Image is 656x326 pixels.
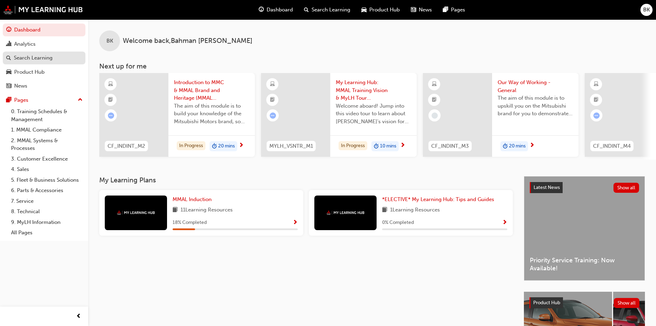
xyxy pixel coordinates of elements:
span: duration-icon [503,142,508,151]
span: Welcome aboard! Jump into this video tour to learn about [PERSON_NAME]'s vision for your learning... [336,102,411,126]
span: booktick-icon [108,96,113,105]
span: News [419,6,432,14]
span: next-icon [400,143,405,149]
img: mmal [3,5,83,14]
a: 9. MyLH Information [8,217,85,228]
span: learningRecordVerb_ATTEMPT-icon [593,112,600,119]
span: CF_INDINT_M4 [593,142,631,150]
a: 6. Parts & Accessories [8,185,85,196]
span: 20 mins [509,142,526,150]
a: Latest NewsShow allPriority Service Training: Now Available! [524,176,645,281]
span: The aim of this module is to build your knowledge of the Mitsubishi Motors brand, so you can demo... [174,102,249,126]
span: booktick-icon [270,96,275,105]
span: Introduction to MMC & MMAL Brand and Heritage (MMAL Induction) [174,79,249,102]
img: mmal [326,210,364,215]
span: learningResourceType_ELEARNING-icon [432,80,437,89]
span: Dashboard [267,6,293,14]
a: 8. Technical [8,206,85,217]
a: CF_INDINT_M3Our Way of Working - GeneralThe aim of this module is to upskill you on the Mitsubish... [423,73,579,157]
span: BK [643,6,650,14]
span: learningResourceType_ELEARNING-icon [270,80,275,89]
button: Show Progress [502,218,507,227]
span: 11 Learning Resources [181,206,233,215]
span: 1 Learning Resources [390,206,440,215]
span: booktick-icon [432,96,437,105]
span: duration-icon [212,142,217,151]
span: booktick-icon [594,96,599,105]
span: BK [107,37,113,45]
a: search-iconSearch Learning [298,3,356,17]
a: 2. MMAL Systems & Processes [8,135,85,154]
a: Product Hub [3,66,85,79]
a: 0. Training Schedules & Management [8,106,85,125]
a: 5. Fleet & Business Solutions [8,175,85,185]
span: Product Hub [533,300,560,306]
a: MYLH_VSNTR_M1My Learning Hub: MMAL Training Vision & MyLH Tour (Elective)Welcome aboard! Jump int... [261,73,417,157]
div: Analytics [14,40,36,48]
span: Priority Service Training: Now Available! [530,256,639,272]
a: 4. Sales [8,164,85,175]
span: MMAL Induction [173,196,212,202]
a: news-iconNews [405,3,437,17]
a: 7. Service [8,196,85,207]
span: pages-icon [443,6,448,14]
a: pages-iconPages [437,3,471,17]
button: Pages [3,94,85,107]
a: All Pages [8,227,85,238]
a: CF_INDINT_M2Introduction to MMC & MMAL Brand and Heritage (MMAL Induction)The aim of this module ... [99,73,255,157]
a: car-iconProduct Hub [356,3,405,17]
span: Product Hub [369,6,400,14]
span: chart-icon [6,41,11,47]
span: learningRecordVerb_ATTEMPT-icon [270,112,276,119]
span: car-icon [361,6,367,14]
a: *ELECTIVE* My Learning Hub: Tips and Guides [382,196,497,203]
span: My Learning Hub: MMAL Training Vision & MyLH Tour (Elective) [336,79,411,102]
span: 0 % Completed [382,219,414,227]
span: prev-icon [76,312,81,321]
h3: Next up for me [88,62,656,70]
span: 18 % Completed [173,219,207,227]
span: CF_INDINT_M3 [431,142,469,150]
a: Dashboard [3,24,85,36]
div: Pages [14,96,28,104]
span: guage-icon [259,6,264,14]
span: guage-icon [6,27,11,33]
span: learningResourceType_ELEARNING-icon [594,80,599,89]
div: News [14,82,27,90]
a: 1. MMAL Compliance [8,125,85,135]
span: car-icon [6,69,11,75]
a: Product HubShow all [529,297,639,308]
span: MYLH_VSNTR_M1 [269,142,313,150]
span: news-icon [6,83,11,89]
img: mmal [117,210,155,215]
span: Our Way of Working - General [498,79,573,94]
span: Show Progress [293,220,298,226]
div: In Progress [177,141,205,151]
button: Show all [614,298,640,308]
a: guage-iconDashboard [253,3,298,17]
a: News [3,80,85,92]
span: Latest News [534,184,560,190]
span: book-icon [173,206,178,215]
span: pages-icon [6,97,11,103]
button: BK [640,4,653,16]
span: The aim of this module is to upskill you on the Mitsubishi brand for you to demonstrate the same ... [498,94,573,118]
div: In Progress [339,141,367,151]
span: Show Progress [502,220,507,226]
a: Search Learning [3,52,85,64]
span: news-icon [411,6,416,14]
span: Welcome back , Bahman [PERSON_NAME] [123,37,252,45]
span: next-icon [529,143,535,149]
span: up-icon [78,96,83,105]
button: Show all [613,183,639,193]
span: 20 mins [218,142,235,150]
span: learningRecordVerb_ATTEMPT-icon [108,112,114,119]
span: Pages [451,6,465,14]
button: Show Progress [293,218,298,227]
div: Search Learning [14,54,53,62]
span: duration-icon [374,142,379,151]
span: *ELECTIVE* My Learning Hub: Tips and Guides [382,196,494,202]
span: learningResourceType_ELEARNING-icon [108,80,113,89]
